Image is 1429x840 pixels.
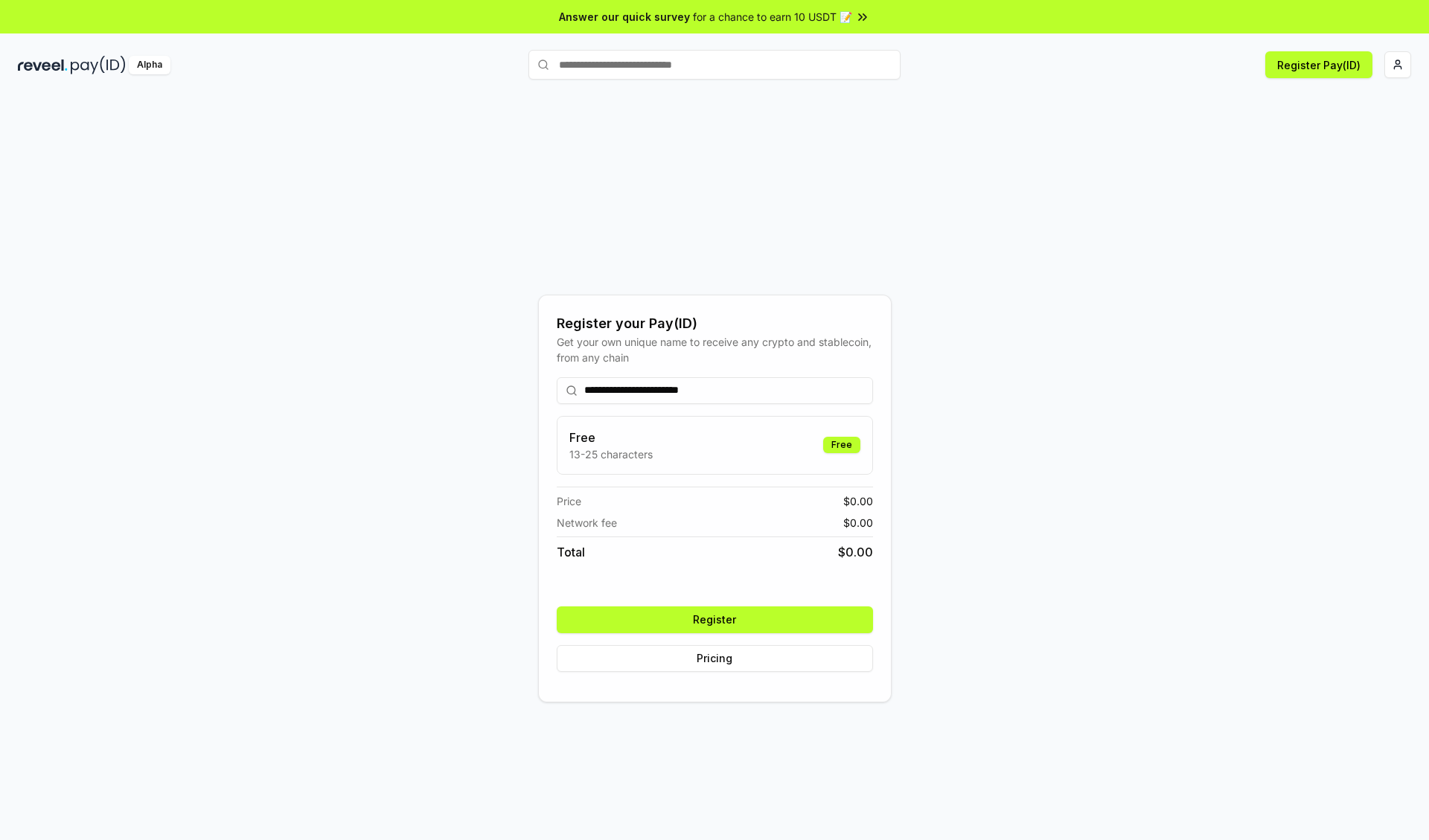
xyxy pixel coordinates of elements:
[838,543,873,561] span: $ 0.00
[557,313,873,334] div: Register your Pay(ID)
[71,56,126,74] img: pay_id
[823,437,860,453] div: Free
[1265,51,1372,78] button: Register Pay(ID)
[843,493,873,509] span: $ 0.00
[569,446,653,462] p: 13-25 characters
[557,606,873,633] button: Register
[559,9,690,25] span: Answer our quick survey
[557,334,873,365] div: Get your own unique name to receive any crypto and stablecoin, from any chain
[557,493,581,509] span: Price
[18,56,68,74] img: reveel_dark
[557,543,585,561] span: Total
[557,515,617,530] span: Network fee
[843,515,873,530] span: $ 0.00
[569,429,653,446] h3: Free
[557,645,873,672] button: Pricing
[129,56,170,74] div: Alpha
[693,9,852,25] span: for a chance to earn 10 USDT 📝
